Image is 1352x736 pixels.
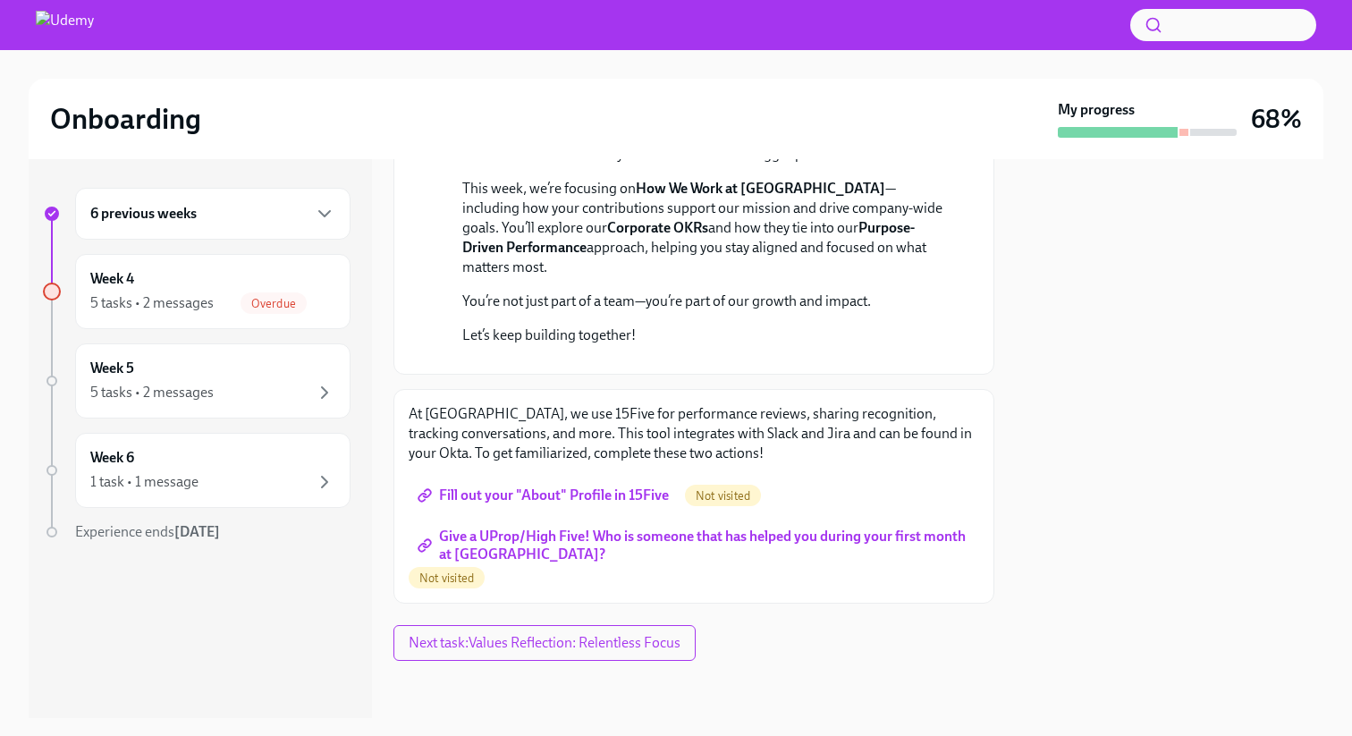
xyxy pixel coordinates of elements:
img: Udemy [36,11,94,39]
div: 5 tasks • 2 messages [90,293,214,313]
button: Next task:Values Reflection: Relentless Focus [393,625,696,661]
span: Not visited [685,489,761,503]
span: Give a UProp/High Five! Who is someone that has helped you during your first month at [GEOGRAPHIC... [421,537,967,554]
h3: 68% [1251,103,1302,135]
a: Week 61 task • 1 message [43,433,351,508]
span: Next task : Values Reflection: Relentless Focus [409,634,680,652]
h6: Week 6 [90,448,134,468]
strong: My progress [1058,100,1135,120]
a: Fill out your "About" Profile in 15Five [409,478,681,513]
h6: 6 previous weeks [90,204,197,224]
p: This week, we’re focusing on —including how your contributions support our mission and drive comp... [462,179,951,277]
strong: How We Work at [GEOGRAPHIC_DATA] [636,180,885,197]
h6: Week 4 [90,269,134,289]
div: 5 tasks • 2 messages [90,383,214,402]
span: Fill out your "About" Profile in 15Five [421,486,669,504]
a: Week 55 tasks • 2 messages [43,343,351,419]
strong: Corporate OKRs [607,219,708,236]
span: Experience ends [75,523,220,540]
span: Not visited [409,571,485,585]
a: Give a UProp/High Five! Who is someone that has helped you during your first month at [GEOGRAPHIC... [409,528,979,563]
p: At [GEOGRAPHIC_DATA], we use 15Five for performance reviews, sharing recognition, tracking conver... [409,404,979,463]
h6: Week 5 [90,359,134,378]
p: You’re not just part of a team—you’re part of our growth and impact. [462,292,951,311]
div: 1 task • 1 message [90,472,199,492]
a: Week 45 tasks • 2 messagesOverdue [43,254,351,329]
h2: Onboarding [50,101,201,137]
p: Let’s keep building together! [462,326,951,345]
span: Overdue [241,297,307,310]
strong: [DATE] [174,523,220,540]
div: 6 previous weeks [75,188,351,240]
